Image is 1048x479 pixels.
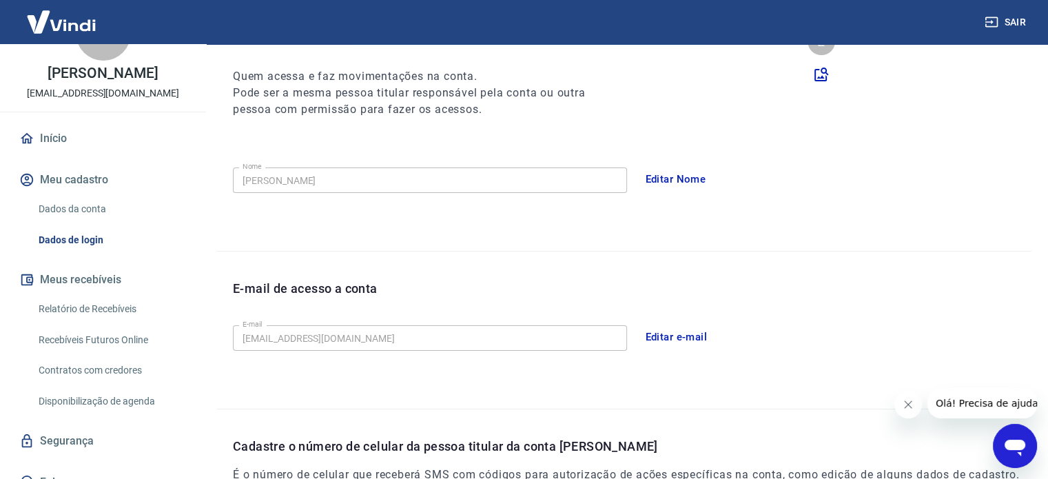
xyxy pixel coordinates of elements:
[233,437,1031,456] p: Cadastre o número de celular da pessoa titular da conta [PERSON_NAME]
[233,279,378,298] p: E-mail de acesso a conta
[233,68,610,85] h6: Quem acessa e faz movimentações na conta.
[233,85,610,118] h6: Pode ser a mesma pessoa titular responsável pela conta ou outra pessoa com permissão para fazer o...
[17,1,106,43] img: Vindi
[33,326,189,354] a: Recebíveis Futuros Online
[33,226,189,254] a: Dados de login
[17,165,189,195] button: Meu cadastro
[33,195,189,223] a: Dados da conta
[33,356,189,385] a: Contratos com credores
[27,86,179,101] p: [EMAIL_ADDRESS][DOMAIN_NAME]
[33,387,189,416] a: Disponibilização de agenda
[927,388,1037,418] iframe: Mensagem da empresa
[33,295,189,323] a: Relatório de Recebíveis
[48,66,158,81] p: [PERSON_NAME]
[638,165,714,194] button: Editar Nome
[243,161,262,172] label: Nome
[894,391,922,418] iframe: Fechar mensagem
[17,265,189,295] button: Meus recebíveis
[638,323,715,351] button: Editar e-mail
[8,10,116,21] span: Olá! Precisa de ajuda?
[993,424,1037,468] iframe: Botão para abrir a janela de mensagens
[17,123,189,154] a: Início
[982,10,1031,35] button: Sair
[243,319,262,329] label: E-mail
[17,426,189,456] a: Segurança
